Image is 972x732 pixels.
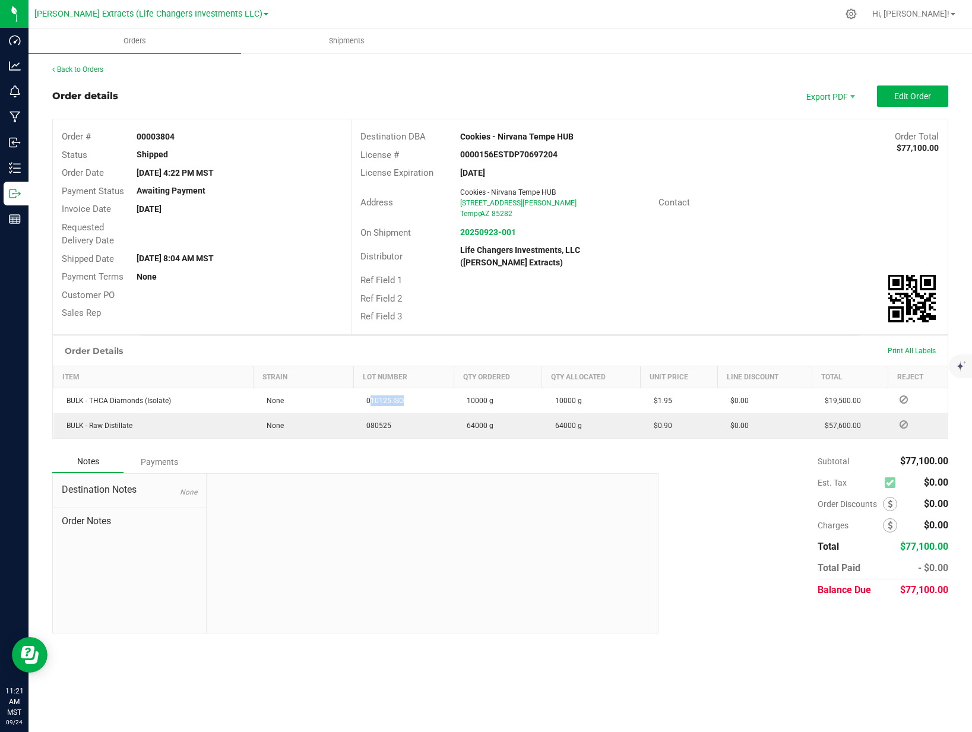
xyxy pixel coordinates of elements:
[62,167,104,178] span: Order Date
[818,541,839,552] span: Total
[454,366,542,388] th: Qty Ordered
[61,397,171,405] span: BULK - THCA Diamonds (Isolate)
[894,91,931,101] span: Edit Order
[62,222,114,246] span: Requested Delivery Date
[62,483,197,497] span: Destination Notes
[844,8,859,20] div: Manage settings
[658,197,690,208] span: Contact
[62,204,111,214] span: Invoice Date
[460,168,485,178] strong: [DATE]
[460,245,580,267] strong: Life Changers Investments, LLC ([PERSON_NAME] Extracts)
[895,131,939,142] span: Order Total
[819,397,861,405] span: $19,500.00
[9,137,21,148] inline-svg: Inbound
[888,275,936,322] img: Scan me!
[818,562,860,573] span: Total Paid
[137,168,214,178] strong: [DATE] 4:22 PM MST
[254,366,354,388] th: Strain
[53,366,254,388] th: Item
[818,584,871,595] span: Balance Due
[724,422,749,430] span: $0.00
[29,28,241,53] a: Orders
[794,85,865,107] li: Export PDF
[9,60,21,72] inline-svg: Analytics
[34,9,262,19] span: [PERSON_NAME] Extracts (Life Changers Investments LLC)
[9,213,21,225] inline-svg: Reports
[360,227,411,238] span: On Shipment
[360,131,426,142] span: Destination DBA
[900,584,948,595] span: $77,100.00
[460,150,558,159] strong: 0000156ESTDP70697204
[542,366,641,388] th: Qty Allocated
[895,396,913,403] span: Reject Inventory
[62,186,124,197] span: Payment Status
[888,347,936,355] span: Print All Labels
[818,457,849,466] span: Subtotal
[137,272,157,281] strong: None
[9,188,21,199] inline-svg: Outbound
[62,253,114,264] span: Shipped Date
[9,85,21,97] inline-svg: Monitoring
[52,89,118,103] div: Order details
[137,150,168,159] strong: Shipped
[900,541,948,552] span: $77,100.00
[888,366,948,388] th: Reject
[479,210,480,218] span: ,
[62,150,87,160] span: Status
[180,488,197,496] span: None
[360,167,433,178] span: License Expiration
[460,210,482,218] span: Tempe
[61,422,132,430] span: BULK - Raw Distillate
[818,499,883,509] span: Order Discounts
[648,422,672,430] span: $0.90
[137,204,162,214] strong: [DATE]
[924,519,948,531] span: $0.00
[360,422,391,430] span: 080525
[360,251,403,262] span: Distributor
[818,521,883,530] span: Charges
[460,227,516,237] a: 20250923-001
[62,131,91,142] span: Order #
[648,397,672,405] span: $1.95
[492,210,512,218] span: 85282
[724,397,749,405] span: $0.00
[888,275,936,322] qrcode: 00003804
[137,253,214,263] strong: [DATE] 8:04 AM MST
[480,210,489,218] span: AZ
[717,366,812,388] th: Line Discount
[360,150,399,160] span: License #
[353,366,454,388] th: Lot Number
[9,34,21,46] inline-svg: Dashboard
[549,422,582,430] span: 64000 g
[62,290,115,300] span: Customer PO
[360,397,404,405] span: 010125.ISO
[261,397,284,405] span: None
[360,275,402,286] span: Ref Field 1
[360,311,402,322] span: Ref Field 3
[812,366,888,388] th: Total
[52,451,124,473] div: Notes
[897,143,939,153] strong: $77,100.00
[107,36,162,46] span: Orders
[137,132,175,141] strong: 00003804
[549,397,582,405] span: 10000 g
[461,397,493,405] span: 10000 g
[313,36,381,46] span: Shipments
[918,562,948,573] span: - $0.00
[62,308,101,318] span: Sales Rep
[460,188,556,197] span: Cookies - Nirvana Tempe HUB
[460,199,577,207] span: [STREET_ADDRESS][PERSON_NAME]
[261,422,284,430] span: None
[900,455,948,467] span: $77,100.00
[885,474,901,490] span: Calculate excise tax
[241,28,454,53] a: Shipments
[12,637,48,673] iframe: Resource center
[52,65,103,74] a: Back to Orders
[9,162,21,174] inline-svg: Inventory
[872,9,949,18] span: Hi, [PERSON_NAME]!
[360,197,393,208] span: Address
[877,85,948,107] button: Edit Order
[360,293,402,304] span: Ref Field 2
[62,514,197,528] span: Order Notes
